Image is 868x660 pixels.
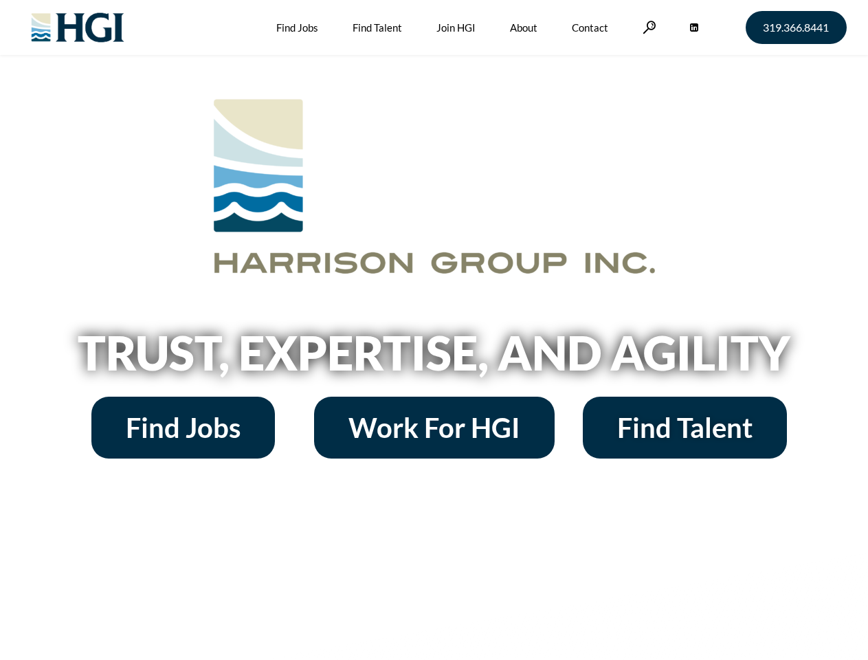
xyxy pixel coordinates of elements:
a: 319.366.8441 [746,11,847,44]
h2: Trust, Expertise, and Agility [43,329,826,376]
span: Find Jobs [126,414,241,441]
a: Find Talent [583,397,787,459]
a: Find Jobs [91,397,275,459]
a: Work For HGI [314,397,555,459]
a: Search [643,21,656,34]
span: 319.366.8441 [763,22,829,33]
span: Work For HGI [348,414,520,441]
span: Find Talent [617,414,753,441]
